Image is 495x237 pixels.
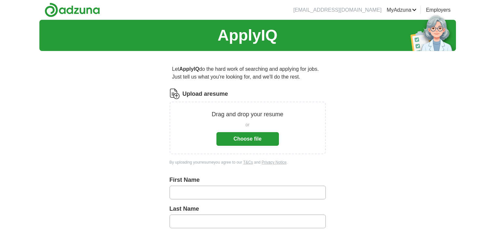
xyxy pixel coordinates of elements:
[183,90,228,98] label: Upload a resume
[245,121,249,128] span: or
[179,66,199,72] strong: ApplyIQ
[45,3,100,17] img: Adzuna logo
[262,160,287,165] a: Privacy Notice
[170,159,326,165] div: By uploading your resume you agree to our and .
[293,6,381,14] li: [EMAIL_ADDRESS][DOMAIN_NAME]
[217,24,277,47] h1: ApplyIQ
[212,110,283,119] p: Drag and drop your resume
[243,160,253,165] a: T&Cs
[387,6,417,14] a: MyAdzuna
[170,176,326,184] label: First Name
[170,205,326,213] label: Last Name
[426,6,451,14] a: Employers
[216,132,279,146] button: Choose file
[170,63,326,83] p: Let do the hard work of searching and applying for jobs. Just tell us what you're looking for, an...
[170,89,180,99] img: CV Icon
